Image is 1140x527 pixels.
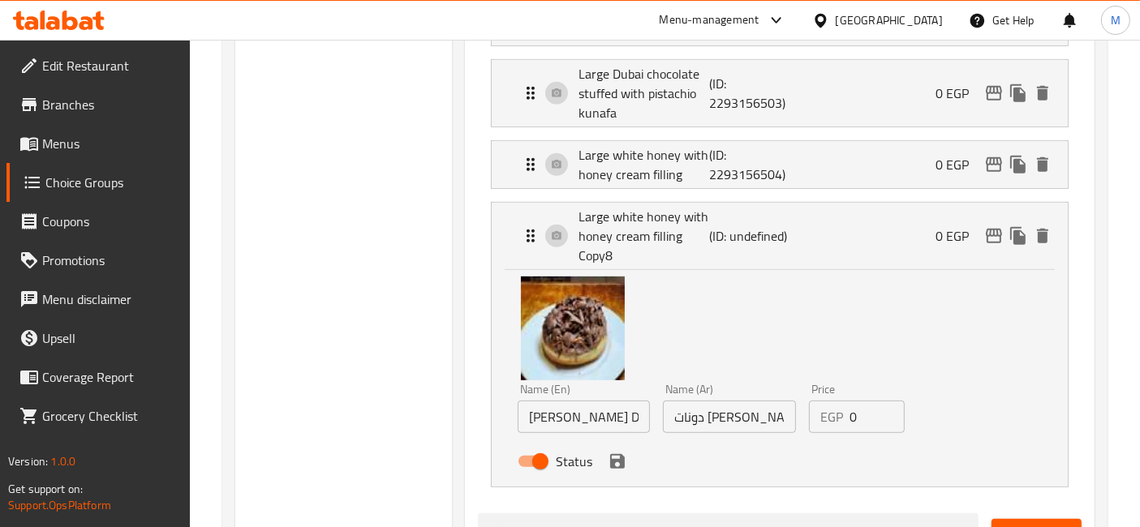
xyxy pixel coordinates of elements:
span: Grocery Checklist [42,406,178,426]
input: Enter name Ar [663,401,795,433]
input: Please enter price [850,401,906,433]
a: Menu disclaimer [6,280,191,319]
li: Expand [478,134,1082,195]
button: duplicate [1006,224,1030,248]
a: Support.OpsPlatform [8,495,111,516]
img: Large white honey with honey cream filling Copy8 [521,276,625,380]
p: (ID: 2293156503) [709,74,797,113]
div: Menu-management [660,11,759,30]
a: Grocery Checklist [6,396,191,435]
a: Promotions [6,241,191,280]
button: edit [982,152,1006,177]
a: Coupons [6,202,191,241]
p: 0 EGP [936,155,982,174]
span: 1.0.0 [50,451,75,472]
li: ExpandLarge white honey with honey cream filling Copy8Name (En)Name (Ar)PriceEGPStatussave [478,195,1082,494]
li: Expand [478,53,1082,134]
p: (ID: undefined) [709,226,797,246]
div: Expand [492,141,1068,188]
div: Expand [492,203,1068,269]
button: edit [982,224,1006,248]
a: Branches [6,85,191,124]
span: Menus [42,134,178,153]
span: Menu disclaimer [42,289,178,309]
button: delete [1030,152,1055,177]
p: (ID: 2293156504) [709,145,797,184]
span: Coupons [42,212,178,231]
span: Get support on: [8,478,83,499]
span: Choice Groups [45,173,178,192]
button: delete [1030,224,1055,248]
span: Upsell [42,328,178,348]
a: Menus [6,124,191,163]
a: Upsell [6,319,191,358]
a: Choice Groups [6,163,191,202]
button: delete [1030,81,1055,105]
span: Branches [42,95,178,114]
p: 0 EGP [936,84,982,103]
button: save [605,449,630,473]
div: [GEOGRAPHIC_DATA] [836,11,943,29]
p: (ID: 2293156502) [709,2,797,41]
a: Coverage Report [6,358,191,396]
p: Large Lotus with Nutella filling [579,2,709,41]
button: edit [982,81,1006,105]
button: duplicate [1006,81,1030,105]
span: Promotions [42,251,178,270]
button: duplicate [1006,152,1030,177]
span: Coverage Report [42,367,178,387]
a: Edit Restaurant [6,46,191,85]
span: M [1111,11,1121,29]
span: Edit Restaurant [42,56,178,75]
p: Large Dubai chocolate stuffed with pistachio kunafa [579,64,709,122]
p: EGP [820,407,843,426]
input: Enter name En [518,401,650,433]
p: Large white honey with honey cream filling Copy8 [579,207,709,265]
div: Expand [492,60,1068,126]
span: Version: [8,451,48,472]
p: 0 EGP [936,226,982,246]
p: Large white honey with honey cream filling [579,145,709,184]
span: Status [556,452,592,471]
